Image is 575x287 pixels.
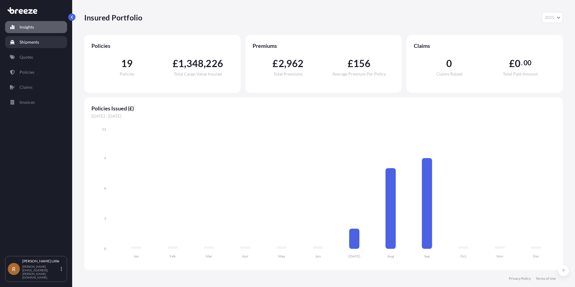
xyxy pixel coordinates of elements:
[5,21,67,33] a: Insights
[5,96,67,108] a: Invoices
[104,216,106,221] tspan: 3
[5,81,67,93] a: Claims
[278,59,284,68] span: 2
[315,254,321,258] tspan: Jun
[186,59,204,68] span: 348
[349,254,360,258] tspan: [DATE]
[278,254,285,258] tspan: May
[436,72,463,76] span: Claims Raised
[121,59,133,68] span: 19
[91,42,233,49] span: Policies
[20,54,33,60] p: Quotes
[206,59,223,68] span: 226
[273,72,303,76] span: Total Premiums
[20,39,39,45] p: Shipments
[184,59,186,68] span: ,
[542,12,563,23] button: Year Selector
[509,276,531,281] a: Privacy Policy
[104,186,106,190] tspan: 6
[424,254,430,258] tspan: Sep
[5,36,67,48] a: Shipments
[173,59,178,68] span: £
[524,60,531,65] span: 00
[120,72,134,76] span: Policies
[497,254,503,258] tspan: Nov
[22,259,60,264] p: [PERSON_NAME] Little
[178,59,184,68] span: 1
[104,156,106,160] tspan: 9
[204,59,206,68] span: ,
[545,14,554,20] span: 2025
[446,59,452,68] span: 0
[515,59,521,68] span: 0
[533,254,539,258] tspan: Dec
[353,59,371,68] span: 156
[22,265,60,279] p: [PERSON_NAME][EMAIL_ADDRESS][PERSON_NAME][DOMAIN_NAME]
[5,51,67,63] a: Quotes
[414,42,556,49] span: Claims
[170,254,176,258] tspan: Feb
[253,42,395,49] span: Premiums
[521,60,523,65] span: .
[91,105,556,112] span: Policies Issued (£)
[272,59,278,68] span: £
[84,13,142,22] p: Insured Portfolio
[332,72,386,76] span: Average Premium Per Policy
[20,84,32,90] p: Claims
[20,99,35,105] p: Invoices
[134,254,139,258] tspan: Jan
[5,66,67,78] a: Policies
[242,254,248,258] tspan: Apr
[206,254,212,258] tspan: Mar
[460,254,466,258] tspan: Oct
[503,72,538,76] span: Total Paid Amount
[284,59,286,68] span: ,
[20,69,34,75] p: Policies
[286,59,304,68] span: 962
[509,59,515,68] span: £
[387,254,394,258] tspan: Aug
[12,266,16,272] span: R
[20,24,34,30] p: Insights
[536,276,556,281] a: Terms of Use
[102,127,106,131] tspan: 12
[91,113,556,119] span: [DATE] - [DATE]
[104,246,106,251] tspan: 0
[174,72,222,76] span: Total Cargo Value Insured
[348,59,353,68] span: £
